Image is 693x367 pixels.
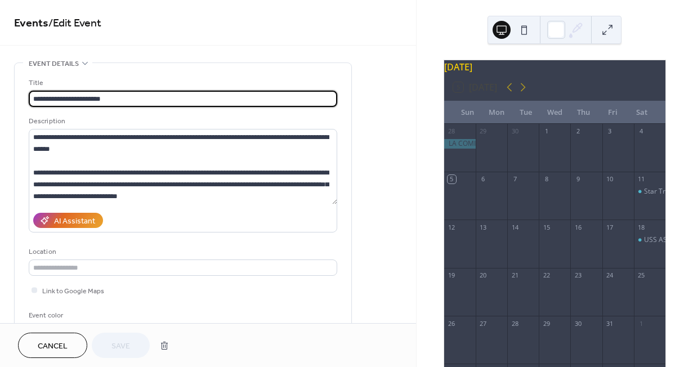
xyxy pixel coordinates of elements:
[54,216,95,227] div: AI Assistant
[606,271,614,280] div: 24
[627,101,656,124] div: Sat
[479,271,488,280] div: 20
[511,101,540,124] div: Tue
[33,213,103,228] button: AI Assistant
[574,127,582,136] div: 2
[542,175,551,183] div: 8
[637,127,646,136] div: 4
[29,77,335,89] div: Title
[444,60,665,74] div: [DATE]
[479,127,488,136] div: 29
[569,101,598,124] div: Thu
[540,101,569,124] div: Wed
[637,175,646,183] div: 11
[542,319,551,328] div: 29
[606,127,614,136] div: 3
[448,319,456,328] div: 26
[542,271,551,280] div: 22
[38,341,68,352] span: Cancel
[574,319,582,328] div: 30
[448,271,456,280] div: 19
[598,101,628,124] div: Fri
[634,235,665,245] div: USS ASTRAEUS GAME NIGHT!
[29,58,79,70] span: Event details
[453,101,482,124] div: Sun
[511,175,519,183] div: 7
[574,271,582,280] div: 23
[29,310,113,321] div: Event color
[511,271,519,280] div: 21
[637,271,646,280] div: 25
[482,101,511,124] div: Mon
[479,223,488,231] div: 13
[606,319,614,328] div: 31
[448,223,456,231] div: 12
[448,127,456,136] div: 28
[634,187,665,196] div: Star Trek BINGO! for Charity
[42,285,104,297] span: Link to Google Maps
[14,12,48,34] a: Events
[444,139,476,149] div: LA COMIC CON
[29,246,335,258] div: Location
[448,175,456,183] div: 5
[637,223,646,231] div: 18
[574,223,582,231] div: 16
[637,319,646,328] div: 1
[542,127,551,136] div: 1
[606,175,614,183] div: 10
[479,175,488,183] div: 6
[479,319,488,328] div: 27
[511,319,519,328] div: 28
[511,127,519,136] div: 30
[542,223,551,231] div: 15
[574,175,582,183] div: 9
[511,223,519,231] div: 14
[18,333,87,358] button: Cancel
[48,12,101,34] span: / Edit Event
[606,223,614,231] div: 17
[29,115,335,127] div: Description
